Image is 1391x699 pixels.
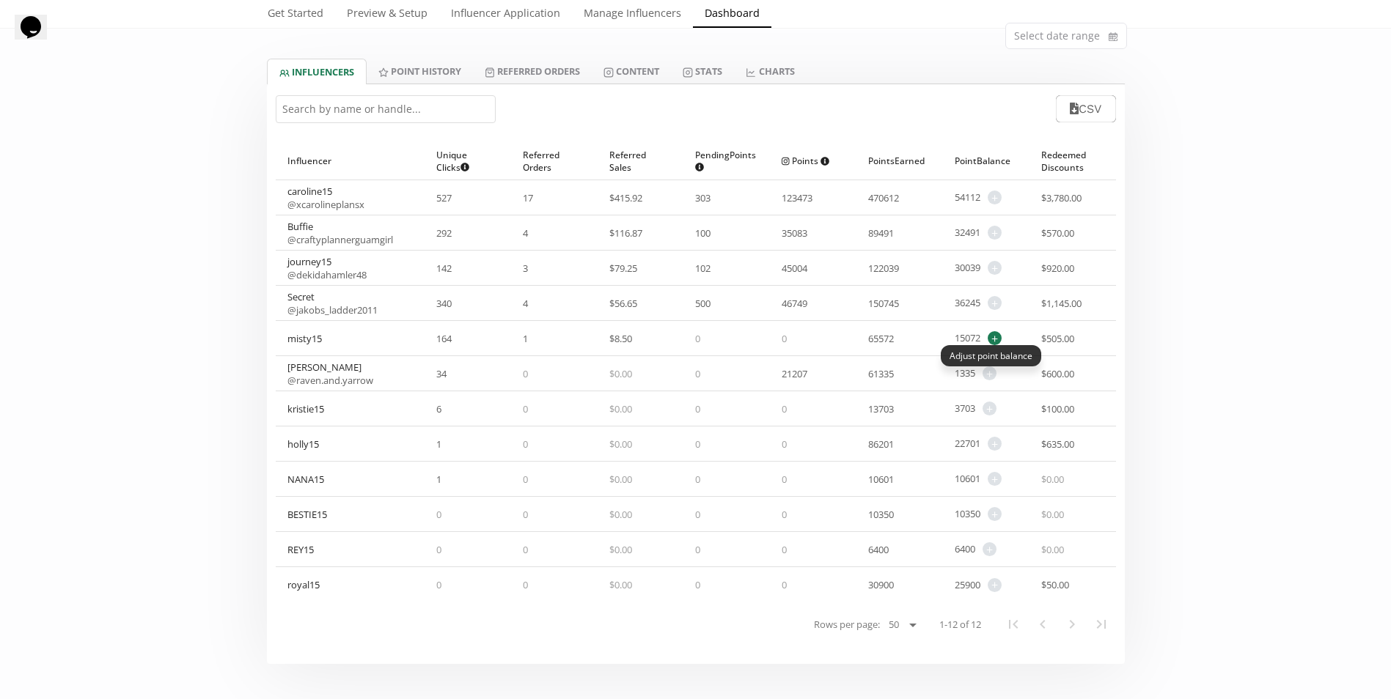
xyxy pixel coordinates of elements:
span: + [988,578,1002,592]
div: Point Balance [955,142,1018,180]
span: $ 116.87 [609,226,642,240]
span: + [988,437,1002,451]
div: Secret [287,290,378,317]
span: 89491 [868,226,894,240]
span: + [988,261,1002,275]
span: 32491 [955,226,980,240]
span: 0 [695,437,700,451]
button: First Page [999,610,1028,639]
div: BESTIE15 [287,508,327,521]
span: 0 [523,402,528,415]
span: + [988,296,1002,310]
span: $ 8.50 [609,332,632,345]
span: 54112 [955,191,980,204]
span: 21207 [782,367,807,380]
a: Point HISTORY [367,59,473,84]
span: 35083 [782,226,807,240]
a: @jakobs_ladder2011 [287,303,378,317]
input: Search by name or handle... [276,95,496,123]
span: 0 [695,473,700,486]
span: 65572 [868,332,894,345]
button: CSV [1056,95,1115,122]
iframe: chat widget [15,15,62,59]
span: $ 0.00 [1041,473,1064,486]
span: $ 635.00 [1041,437,1074,451]
span: 61335 [868,367,894,380]
span: Pending Points [695,149,756,174]
span: $ 79.25 [609,262,637,275]
span: 10601 [868,473,894,486]
span: + [988,331,1002,345]
span: 292 [436,226,452,240]
div: kristie15 [287,402,324,415]
span: 13703 [868,402,894,415]
span: $ 0.00 [609,473,632,486]
div: Buffie [287,220,393,246]
span: $ 0.00 [609,437,632,451]
span: 0 [523,578,528,591]
span: $ 0.00 [609,402,632,415]
span: 0 [695,332,700,345]
span: 0 [695,402,700,415]
span: + [983,542,997,556]
span: $ 0.00 [1041,543,1064,556]
span: 45004 [782,262,807,275]
span: 0 [436,508,441,521]
span: 0 [695,508,700,521]
a: Referred Orders [473,59,592,84]
div: [PERSON_NAME] [287,360,373,387]
span: 4 [523,297,528,310]
span: 164 [436,332,452,345]
span: 0 [523,473,528,486]
span: $ 0.00 [609,367,632,380]
span: 10350 [868,508,894,521]
div: Redeemed Discounts [1041,142,1104,180]
div: caroline15 [287,185,364,211]
div: REY15 [287,543,314,556]
span: 527 [436,191,452,204]
span: $ 3,780.00 [1041,191,1082,204]
span: 1-12 of 12 [939,618,981,632]
span: 0 [782,508,787,521]
a: @xcarolineplansx [287,198,364,211]
span: 1 [436,473,441,486]
span: 3703 [955,402,975,415]
div: royal15 [287,578,320,591]
span: 1 [523,332,528,345]
span: 0 [782,473,787,486]
span: + [983,402,997,415]
button: Last Page [1087,610,1116,639]
div: misty15 [287,332,322,345]
span: $ 100.00 [1041,402,1074,415]
span: 0 [695,543,700,556]
div: Referred Orders [523,142,586,180]
span: + [988,472,1002,486]
span: $ 600.00 [1041,367,1074,380]
span: $ 0.00 [609,578,632,591]
span: $ 920.00 [1041,262,1074,275]
a: Content [592,59,671,84]
button: Next Page [1057,610,1087,639]
span: 30900 [868,578,894,591]
span: $ 1,145.00 [1041,297,1082,310]
a: Stats [671,59,734,84]
span: + [983,366,997,380]
div: journey15 [287,255,367,281]
a: @dekidahamler48 [287,268,367,281]
span: 0 [523,437,528,451]
span: + [988,226,1002,240]
a: @craftyplannerguamgirl [287,233,393,246]
a: INFLUENCERS [267,59,367,84]
span: 3 [523,262,528,275]
span: 340 [436,297,452,310]
span: $ 570.00 [1041,226,1074,240]
a: @raven.and.yarrow [287,374,373,387]
svg: calendar [1109,29,1117,44]
div: Referred Sales [609,142,672,180]
span: 0 [782,578,787,591]
div: Influencer [287,142,414,180]
span: + [988,191,1002,204]
span: 100 [695,226,711,240]
span: 1335 [955,366,975,380]
span: 470612 [868,191,899,204]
